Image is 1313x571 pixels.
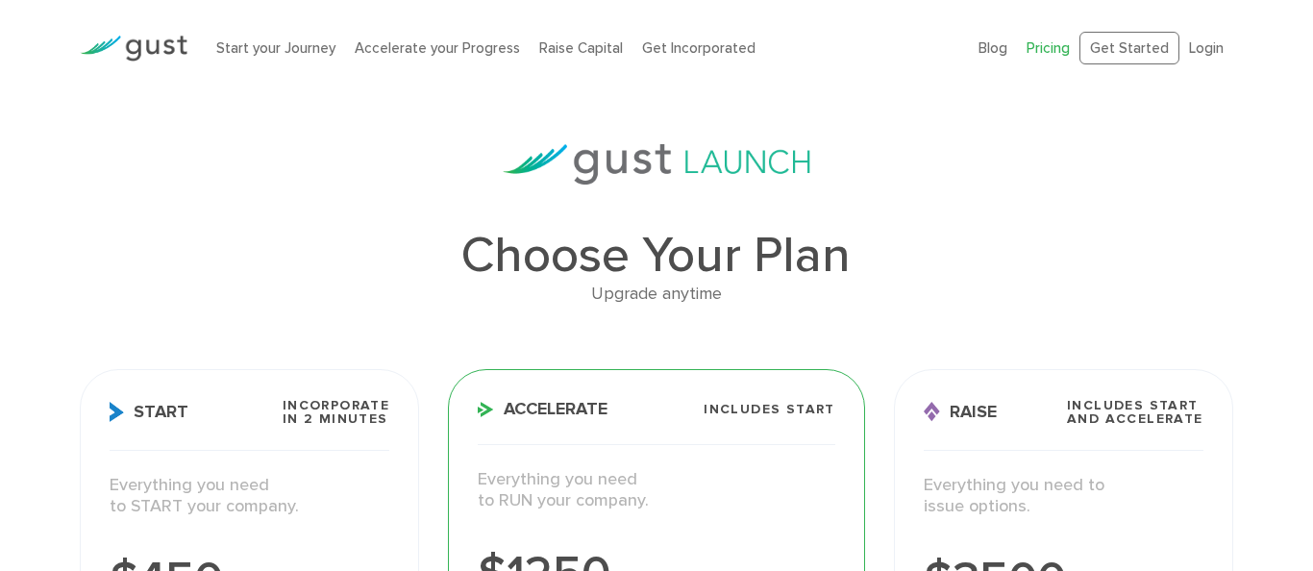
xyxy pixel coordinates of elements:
[80,281,1232,309] div: Upgrade anytime
[216,39,335,57] a: Start your Journey
[1189,39,1224,57] a: Login
[539,39,623,57] a: Raise Capital
[704,403,835,416] span: Includes START
[979,39,1007,57] a: Blog
[80,36,187,62] img: Gust Logo
[80,231,1232,281] h1: Choose Your Plan
[924,402,997,422] span: Raise
[478,402,494,417] img: Accelerate Icon
[503,144,810,185] img: gust-launch-logos.svg
[355,39,520,57] a: Accelerate your Progress
[924,402,940,422] img: Raise Icon
[110,402,124,422] img: Start Icon X2
[642,39,756,57] a: Get Incorporated
[478,401,607,418] span: Accelerate
[1027,39,1070,57] a: Pricing
[110,475,389,518] p: Everything you need to START your company.
[1079,32,1179,65] a: Get Started
[478,469,834,512] p: Everything you need to RUN your company.
[1067,399,1203,426] span: Includes START and ACCELERATE
[924,475,1203,518] p: Everything you need to issue options.
[283,399,389,426] span: Incorporate in 2 Minutes
[110,402,188,422] span: Start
